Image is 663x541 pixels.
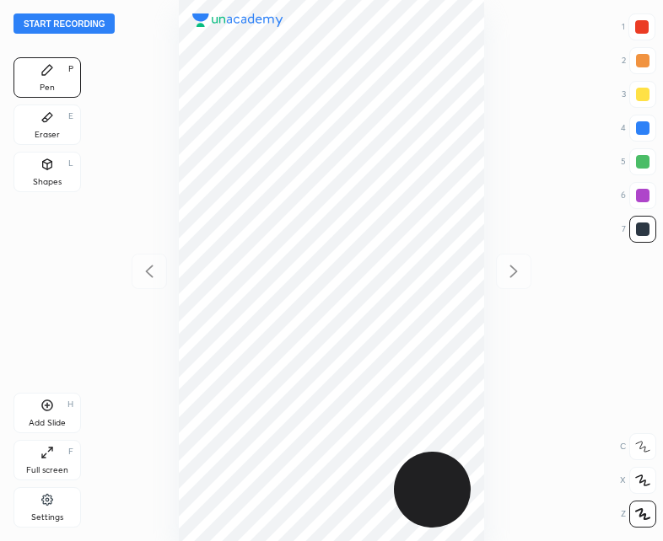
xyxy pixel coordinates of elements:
div: 4 [621,115,656,142]
div: 7 [622,216,656,243]
div: Pen [40,83,55,92]
div: Settings [31,513,63,522]
div: Full screen [26,466,68,474]
div: Eraser [35,131,60,139]
div: Z [621,501,656,528]
img: logo.38c385cc.svg [192,13,283,27]
div: H [67,400,73,409]
button: Start recording [13,13,115,34]
div: L [68,159,73,168]
div: P [68,65,73,73]
div: 6 [621,182,656,209]
div: F [68,447,73,456]
div: 1 [622,13,655,40]
div: Shapes [33,178,62,186]
div: C [620,433,656,460]
div: E [68,112,73,121]
div: X [620,467,656,494]
div: Add Slide [29,419,66,427]
div: 5 [621,148,656,175]
div: 2 [622,47,656,74]
div: 3 [622,81,656,108]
